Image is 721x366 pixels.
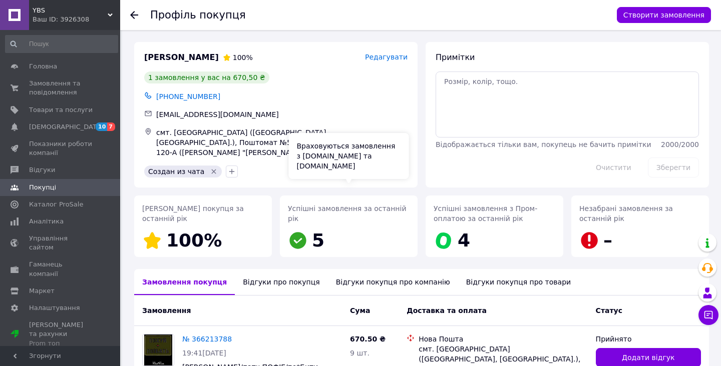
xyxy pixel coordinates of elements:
div: Прийнято [596,334,701,344]
span: Успішні замовлення за останній рік [288,204,406,222]
span: Статус [596,306,622,314]
span: [PERSON_NAME] [144,52,219,63]
span: 5 [312,230,324,250]
span: Примітки [436,52,475,62]
span: Додати відгук [622,352,674,362]
span: 9 шт. [350,349,370,357]
div: Враховуються замовлення з [DOMAIN_NAME] та [DOMAIN_NAME] [289,133,409,179]
input: Пошук [5,35,118,53]
span: Успішні замовлення з Пром-оплатою за останній рік [434,204,537,222]
div: Повернутися назад [130,10,138,20]
div: 1 замовлення у вас на 670,50 ₴ [144,71,269,83]
span: Каталог ProSale [29,200,83,209]
span: 670.50 ₴ [350,335,386,343]
img: Фото товару [144,334,173,365]
span: Налаштування [29,303,80,312]
span: 2000 / 2000 [661,140,699,148]
span: Замовлення [142,306,191,314]
span: Головна [29,62,57,71]
h1: Профіль покупця [150,9,246,21]
div: Ваш ID: 3926308 [33,15,120,24]
span: Создан из чата [148,167,204,175]
div: Замовлення покупця [134,269,235,295]
span: Редагувати [365,53,408,61]
button: Чат з покупцем [698,305,718,325]
div: смт. [GEOGRAPHIC_DATA] ([GEOGRAPHIC_DATA], [GEOGRAPHIC_DATA].), Поштомат №55738: вул. [PERSON_NAM... [154,125,410,159]
button: Створити замовлення [617,7,711,23]
span: Управління сайтом [29,234,93,252]
span: 100% [233,53,253,61]
span: [PHONE_NUMBER] [156,92,220,100]
span: Незабрані замовлення за останній рік [579,204,673,222]
span: Відображається тільки вам, покупець не бачить примітки [436,140,651,148]
span: 7 [107,122,115,131]
a: Фото товару [142,334,174,366]
span: 100% [166,230,222,250]
span: [DEMOGRAPHIC_DATA] [29,122,103,131]
span: YBS [33,6,108,15]
span: [EMAIL_ADDRESS][DOMAIN_NAME] [156,110,279,118]
span: Cума [350,306,370,314]
span: [PERSON_NAME] покупця за останній рік [142,204,244,222]
span: Покупці [29,183,56,192]
div: Відгуки про покупця [235,269,327,295]
span: 10 [96,122,107,131]
div: Prom топ [29,339,93,348]
a: № 366213788 [182,335,232,343]
span: Товари та послуги [29,105,93,114]
span: 4 [458,230,470,250]
svg: Видалити мітку [210,167,218,175]
span: Замовлення та повідомлення [29,79,93,97]
div: Нова Пошта [419,334,587,344]
span: Гаманець компанії [29,260,93,278]
span: Показники роботи компанії [29,139,93,157]
div: Відгуки покупця про товари [458,269,579,295]
span: Аналітика [29,217,64,226]
span: – [603,230,612,250]
div: Відгуки покупця про компанію [328,269,458,295]
span: Відгуки [29,165,55,174]
span: Маркет [29,286,55,295]
span: [PERSON_NAME] та рахунки [29,320,93,348]
span: Доставка та оплата [407,306,487,314]
span: 19:41[DATE] [182,349,226,357]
